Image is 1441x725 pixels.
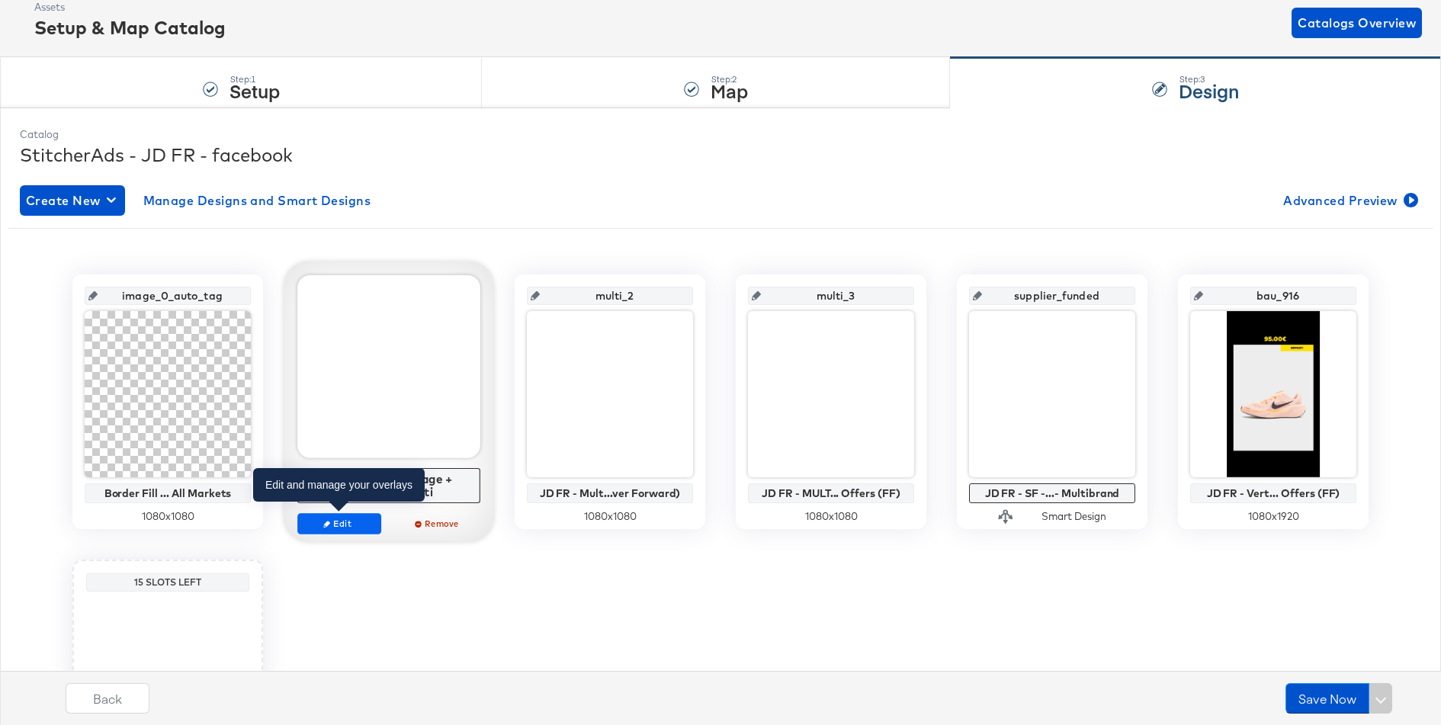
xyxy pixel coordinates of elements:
span: Create New [26,190,119,211]
button: Catalogs Overview [1292,8,1422,38]
div: Setup & Map Catalog [34,14,226,40]
button: Edit [297,513,381,534]
strong: Design [1179,78,1239,103]
div: Step: 2 [711,74,748,85]
div: 1080 x 1080 [748,509,914,524]
div: Step: 3 [1179,74,1239,85]
button: Save Now [1285,683,1369,714]
span: Advanced Preview [1283,190,1415,211]
div: JD FR - Vert... Offers (FF) [1194,487,1353,499]
strong: Map [711,78,748,103]
div: Smart Design [1041,509,1106,524]
span: Catalogs Overview [1298,12,1416,34]
div: 1080 x 1920 [1190,509,1356,524]
span: Edit [304,518,374,529]
div: JD FR - SF -...- Multibrand [973,487,1131,499]
div: 1080 x 1080 [85,509,251,524]
div: JD FR - Mult...ver Forward) [531,487,689,499]
div: Catalog [20,127,1421,142]
div: 15 Slots Left [90,576,246,589]
div: JD FR - Single Image + Footwear Multi [302,472,477,499]
button: Remove [396,513,480,534]
div: 1080 x 1080 [527,509,693,524]
button: Back [66,683,149,714]
button: Manage Designs and Smart Designs [137,185,377,216]
strong: Setup [229,78,280,103]
div: StitcherAds - JD FR - facebook [20,142,1421,168]
button: Advanced Preview [1277,185,1421,216]
div: Border Fill ... All Markets [88,487,247,499]
button: Create New [20,185,125,216]
div: Step: 1 [229,74,280,85]
div: JD FR - MULT... Offers (FF) [752,487,910,499]
span: Remove [403,518,473,529]
span: Manage Designs and Smart Designs [143,190,371,211]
